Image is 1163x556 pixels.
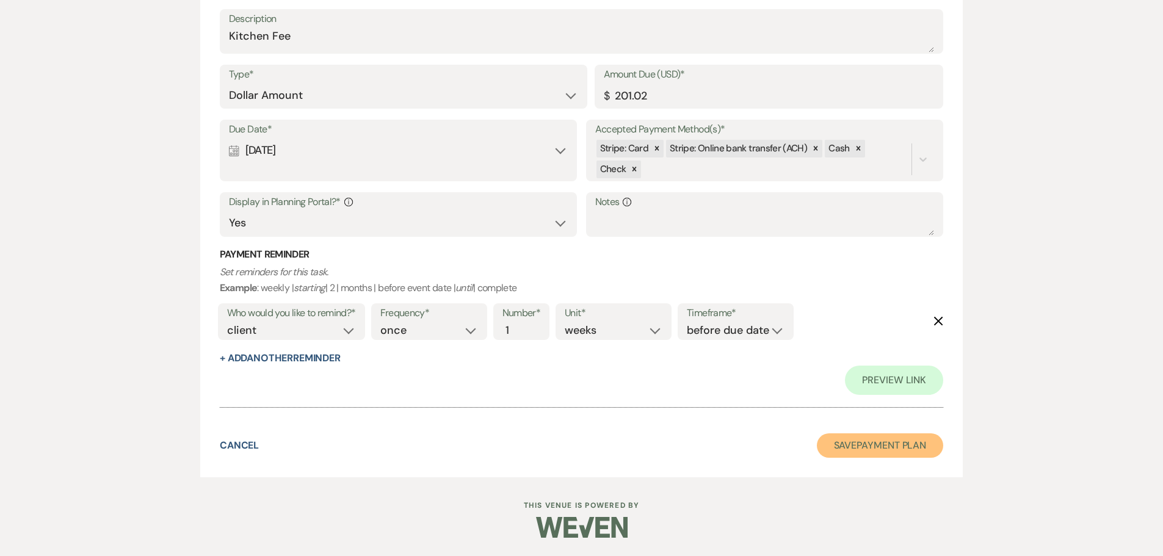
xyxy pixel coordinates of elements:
[229,139,568,162] div: [DATE]
[220,265,328,278] i: Set reminders for this task.
[220,248,944,261] h3: Payment Reminder
[229,10,935,28] label: Description
[600,163,626,175] span: Check
[220,264,944,295] p: : weekly | | 2 | months | before event date | | complete
[294,281,325,294] i: starting
[670,142,807,154] span: Stripe: Online bank transfer (ACH)
[817,433,944,458] button: SavePayment Plan
[227,305,356,322] label: Who would you like to remind?*
[380,305,478,322] label: Frequency*
[845,366,943,395] a: Preview Link
[229,28,935,52] textarea: Kitchen Fee
[502,305,541,322] label: Number*
[229,193,568,211] label: Display in Planning Portal?*
[455,281,473,294] i: until
[229,121,568,139] label: Due Date*
[220,281,258,294] b: Example
[595,121,935,139] label: Accepted Payment Method(s)*
[565,305,662,322] label: Unit*
[604,66,935,84] label: Amount Due (USD)*
[220,441,259,450] button: Cancel
[536,506,628,549] img: Weven Logo
[828,142,849,154] span: Cash
[220,353,341,363] button: + AddAnotherReminder
[687,305,784,322] label: Timeframe*
[229,66,578,84] label: Type*
[604,88,609,104] div: $
[600,142,648,154] span: Stripe: Card
[595,193,935,211] label: Notes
